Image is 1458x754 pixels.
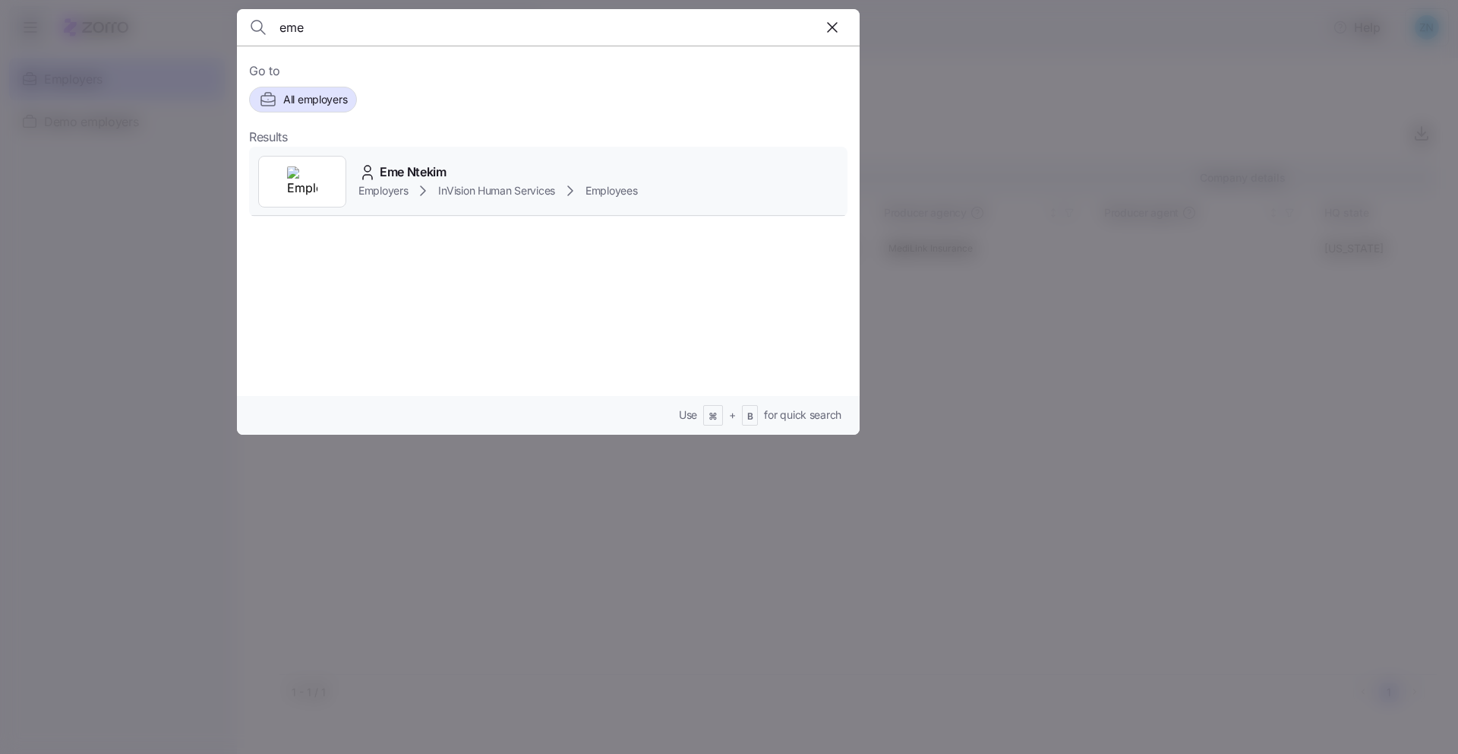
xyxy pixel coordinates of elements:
span: Eme Ntekim [380,163,447,182]
span: B [747,410,753,423]
span: Go to [249,62,847,81]
span: Use [679,407,697,423]
span: Results [249,128,288,147]
span: All employers [283,92,347,107]
span: Employers [358,183,408,198]
span: InVision Human Services [438,183,555,198]
button: All employers [249,87,357,112]
span: + [729,407,736,423]
span: Employees [585,183,637,198]
span: ⌘ [708,410,718,423]
span: for quick search [764,407,841,423]
img: Employer logo [287,166,317,197]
